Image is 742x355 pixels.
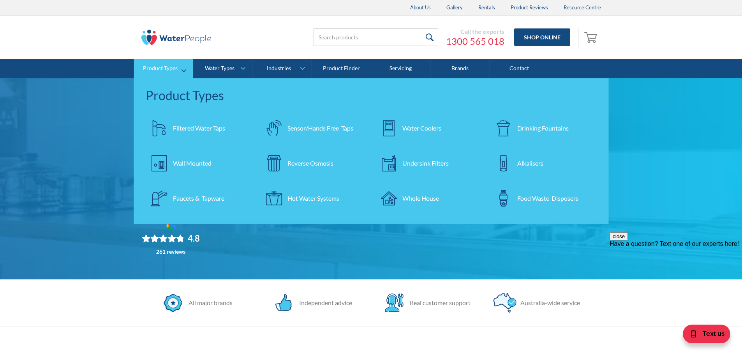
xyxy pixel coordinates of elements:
a: Reverse Osmosis [260,150,367,177]
a: Water Types [193,59,252,78]
div: Product Types [146,86,597,105]
a: Shop Online [514,28,570,46]
div: Wall Mounted [173,159,211,168]
div: Industries [267,65,291,72]
a: Hot Water Systems [260,185,367,212]
a: Product Types [134,59,193,78]
a: Alkalisers [490,150,597,177]
div: Rating: 4.8 out of 5 [142,233,200,244]
a: Water Coolers [375,115,482,142]
div: Real customer support [406,298,471,307]
img: shopping cart [584,31,599,43]
nav: Product Types [134,78,609,224]
div: Water Coolers [402,124,441,133]
div: Product Types [143,65,178,72]
div: Drinking Fountains [517,124,569,133]
div: 4.8 [188,233,200,244]
a: Sensor/Hands Free Taps [260,115,367,142]
div: Water Types [205,65,234,72]
a: Servicing [371,59,430,78]
div: Food Waste Disposers [517,194,578,203]
div: Hot Water Systems [287,194,339,203]
div: Whole House [402,194,439,203]
div: Independent advice [295,298,352,307]
a: Open empty cart [582,28,601,47]
div: Reverse Osmosis [287,159,333,168]
div: Faucets & Tapware [173,194,224,203]
div: Alkalisers [517,159,543,168]
div: Filtered Water Taps [173,124,225,133]
iframe: podium webchat widget prompt [610,232,742,326]
div: 261 reviews [156,249,185,255]
a: Food Waste Disposers [490,185,597,212]
a: Undersink Filters [375,150,482,177]
a: Industries [252,59,311,78]
div: Australia-wide service [516,298,580,307]
div: Call the experts [446,28,504,35]
div: All major brands [185,298,233,307]
img: The Water People [141,30,211,45]
a: Filtered Water Taps [146,115,253,142]
a: Drinking Fountains [490,115,597,142]
input: Search products [314,28,438,46]
a: Brands [430,59,490,78]
div: Sensor/Hands Free Taps [287,124,353,133]
a: Contact [490,59,549,78]
a: Wall Mounted [146,150,253,177]
a: Whole House [375,185,482,212]
div: Undersink Filters [402,159,449,168]
a: 1300 565 018 [446,35,504,47]
a: Product Finder [312,59,371,78]
a: Faucets & Tapware [146,185,253,212]
iframe: podium webchat widget bubble [664,316,742,355]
